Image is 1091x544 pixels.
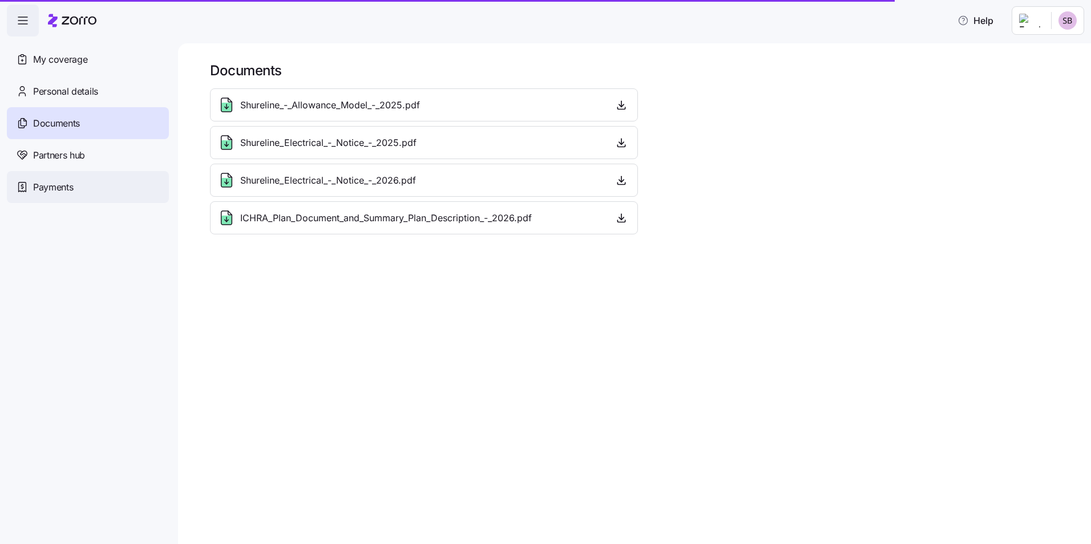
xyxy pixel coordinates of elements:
a: Payments [7,171,169,203]
span: Documents [33,116,80,131]
span: Partners hub [33,148,85,163]
h1: Documents [210,62,1075,79]
a: Documents [7,107,169,139]
a: My coverage [7,43,169,75]
span: Payments [33,180,73,194]
span: Shureline_Electrical_-_Notice_-_2026.pdf [240,173,416,188]
span: Shureline_Electrical_-_Notice_-_2025.pdf [240,136,417,150]
span: ICHRA_Plan_Document_and_Summary_Plan_Description_-_2026.pdf [240,211,532,225]
a: Partners hub [7,139,169,171]
span: Help [957,14,993,27]
img: Employer logo [1019,14,1042,27]
a: Personal details [7,75,169,107]
span: My coverage [33,52,87,67]
button: Help [948,9,1003,32]
span: Personal details [33,84,98,99]
span: Shureline_-_Allowance_Model_-_2025.pdf [240,98,420,112]
img: 5ed5e001504674b401c7928ab879a6d8 [1058,11,1077,30]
